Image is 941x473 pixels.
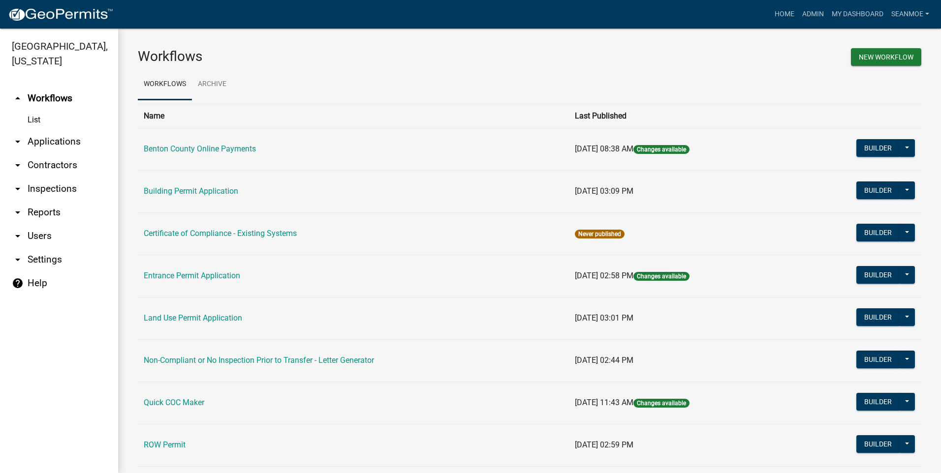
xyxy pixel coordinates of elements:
[12,183,24,195] i: arrow_drop_down
[138,69,192,100] a: Workflows
[144,186,238,196] a: Building Permit Application
[856,351,900,368] button: Builder
[12,254,24,266] i: arrow_drop_down
[771,5,798,24] a: Home
[575,355,633,365] span: [DATE] 02:44 PM
[138,48,522,65] h3: Workflows
[144,271,240,280] a: Entrance Permit Application
[12,230,24,242] i: arrow_drop_down
[575,186,633,196] span: [DATE] 03:09 PM
[856,393,900,411] button: Builder
[856,308,900,326] button: Builder
[575,271,633,280] span: [DATE] 02:58 PM
[144,229,297,238] a: Certificate of Compliance - Existing Systems
[12,92,24,104] i: arrow_drop_up
[12,159,24,171] i: arrow_drop_down
[851,48,921,66] button: New Workflow
[633,145,690,154] span: Changes available
[144,398,204,407] a: Quick COC Maker
[144,355,374,365] a: Non-Compliant or No Inspection Prior to Transfer - Letter Generator
[887,5,933,24] a: SeanMoe
[569,104,794,128] th: Last Published
[856,435,900,453] button: Builder
[856,224,900,241] button: Builder
[575,230,625,238] span: Never published
[144,440,186,449] a: ROW Permit
[144,144,256,153] a: Benton County Online Payments
[12,277,24,289] i: help
[856,139,900,157] button: Builder
[633,399,690,408] span: Changes available
[798,5,828,24] a: Admin
[856,181,900,199] button: Builder
[633,272,690,281] span: Changes available
[575,313,633,323] span: [DATE] 03:01 PM
[12,207,24,218] i: arrow_drop_down
[828,5,887,24] a: My Dashboard
[144,313,242,323] a: Land Use Permit Application
[138,104,569,128] th: Name
[12,136,24,148] i: arrow_drop_down
[856,266,900,284] button: Builder
[192,69,232,100] a: Archive
[575,440,633,449] span: [DATE] 02:59 PM
[575,398,633,407] span: [DATE] 11:43 AM
[575,144,633,153] span: [DATE] 08:38 AM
